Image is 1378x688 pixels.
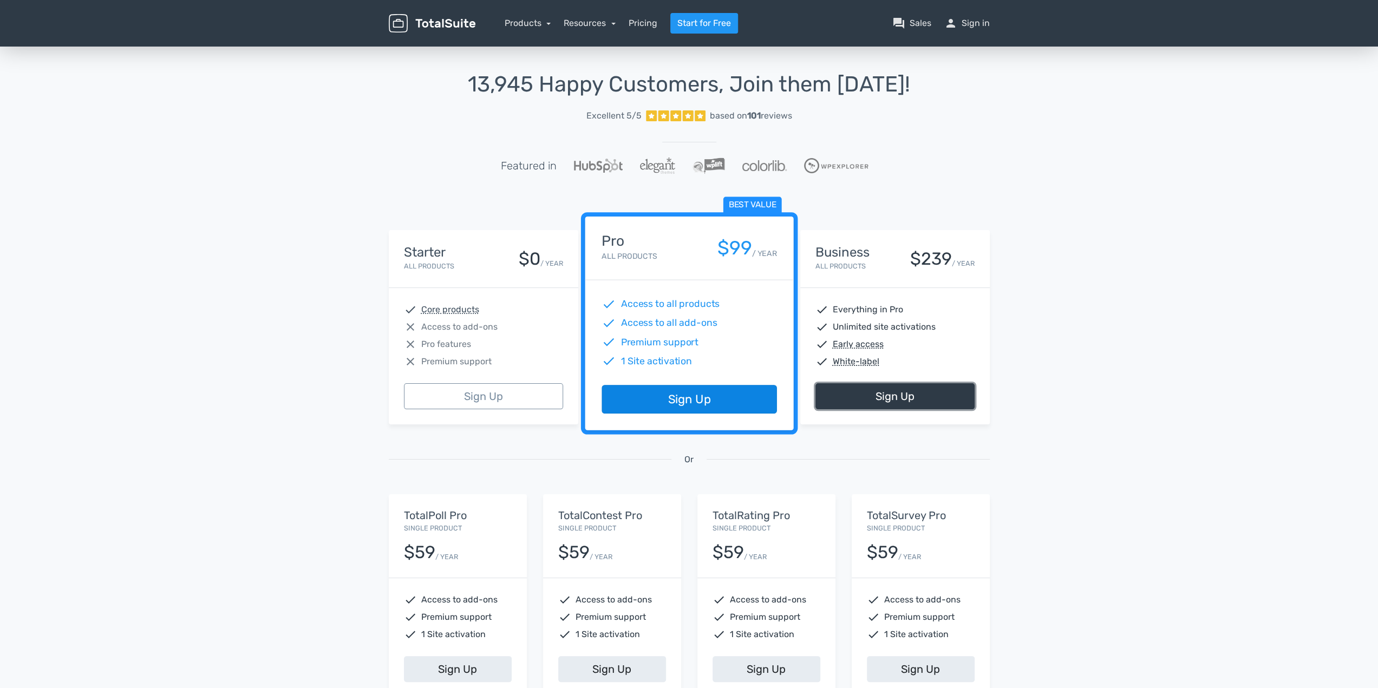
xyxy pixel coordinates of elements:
[629,17,657,30] a: Pricing
[421,611,492,624] span: Premium support
[404,338,417,351] span: close
[404,320,417,333] span: close
[574,159,623,173] img: Hubspot
[713,611,726,624] span: check
[867,509,975,521] h5: TotalSurvey Pro
[867,628,880,641] span: check
[404,383,563,409] a: Sign Up
[602,252,657,261] small: All Products
[867,593,880,606] span: check
[558,628,571,641] span: check
[833,303,903,316] span: Everything in Pro
[723,197,781,214] span: Best value
[815,262,866,270] small: All Products
[944,17,990,30] a: personSign in
[730,611,800,624] span: Premium support
[602,385,776,414] a: Sign Up
[713,656,820,682] a: Sign Up
[621,316,717,330] span: Access to all add-ons
[404,245,454,259] h4: Starter
[435,552,458,562] small: / YEAR
[404,262,454,270] small: All Products
[576,593,652,606] span: Access to add-ons
[670,13,738,34] a: Start for Free
[519,250,540,268] div: $0
[540,258,563,268] small: / YEAR
[684,453,694,466] span: Or
[404,611,417,624] span: check
[404,656,512,682] a: Sign Up
[621,297,720,311] span: Access to all products
[742,160,787,171] img: Colorlib
[558,543,590,562] div: $59
[404,509,512,521] h5: TotalPoll Pro
[815,383,975,409] a: Sign Up
[892,17,905,30] span: question_answer
[867,611,880,624] span: check
[833,355,879,368] abbr: White-label
[815,245,870,259] h4: Business
[389,14,475,33] img: TotalSuite for WordPress
[404,303,417,316] span: check
[804,158,868,173] img: WPExplorer
[389,73,990,96] h1: 13,945 Happy Customers, Join them [DATE]!
[421,320,498,333] span: Access to add-ons
[404,628,417,641] span: check
[558,656,666,682] a: Sign Up
[590,552,612,562] small: / YEAR
[867,524,925,532] small: Single Product
[404,593,417,606] span: check
[833,338,884,351] abbr: Early access
[505,18,551,28] a: Products
[621,354,691,368] span: 1 Site activation
[558,524,616,532] small: Single Product
[730,593,806,606] span: Access to add-ons
[815,320,828,333] span: check
[747,110,761,121] strong: 101
[558,509,666,521] h5: TotalContest Pro
[833,320,936,333] span: Unlimited site activations
[640,158,675,174] img: ElegantThemes
[892,17,931,30] a: question_answerSales
[867,656,975,682] a: Sign Up
[621,335,698,349] span: Premium support
[752,247,776,259] small: / YEAR
[576,628,640,641] span: 1 Site activation
[815,338,828,351] span: check
[884,593,961,606] span: Access to add-ons
[602,316,616,330] span: check
[713,543,744,562] div: $59
[421,355,492,368] span: Premium support
[815,303,828,316] span: check
[602,233,657,249] h4: Pro
[713,593,726,606] span: check
[602,297,616,311] span: check
[717,238,752,259] div: $99
[421,628,486,641] span: 1 Site activation
[564,18,616,28] a: Resources
[867,543,898,562] div: $59
[602,354,616,368] span: check
[710,109,792,122] div: based on reviews
[586,109,642,122] span: Excellent 5/5
[421,338,471,351] span: Pro features
[693,158,724,174] img: WPLift
[404,524,462,532] small: Single Product
[730,628,794,641] span: 1 Site activation
[910,250,952,268] div: $239
[558,611,571,624] span: check
[389,105,990,127] a: Excellent 5/5 based on101reviews
[952,258,975,268] small: / YEAR
[576,611,646,624] span: Premium support
[602,335,616,349] span: check
[501,160,557,172] h5: Featured in
[713,509,820,521] h5: TotalRating Pro
[884,611,955,624] span: Premium support
[421,303,479,316] abbr: Core products
[713,628,726,641] span: check
[815,355,828,368] span: check
[884,628,949,641] span: 1 Site activation
[944,17,957,30] span: person
[404,543,435,562] div: $59
[898,552,921,562] small: / YEAR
